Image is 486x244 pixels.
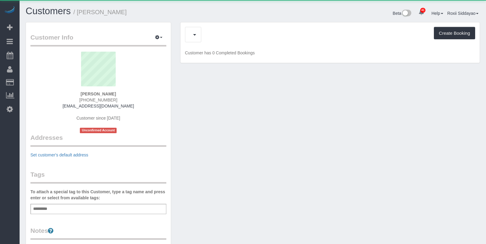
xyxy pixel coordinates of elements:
[26,6,71,16] a: Customers
[447,11,478,16] a: Roxii Siddayao
[4,6,16,14] img: Automaid Logo
[185,50,475,56] p: Customer has 0 Completed Bookings
[30,226,166,240] legend: Notes
[393,11,411,16] a: Beta
[81,91,116,96] strong: [PERSON_NAME]
[420,8,425,13] span: 41
[30,170,166,184] legend: Tags
[431,11,443,16] a: Help
[30,33,166,47] legend: Customer Info
[30,152,88,157] a: Set customer's default address
[79,98,117,102] span: [PHONE_NUMBER]
[77,116,120,120] span: Customer since [DATE]
[80,128,117,133] span: Unconfirmed Account
[30,189,166,201] label: To attach a special tag to this Customer, type a tag name and press enter or select from availabl...
[415,6,427,19] a: 41
[74,9,127,15] small: / [PERSON_NAME]
[401,10,411,18] img: New interface
[434,27,475,40] button: Create Booking
[63,104,134,108] a: [EMAIL_ADDRESS][DOMAIN_NAME]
